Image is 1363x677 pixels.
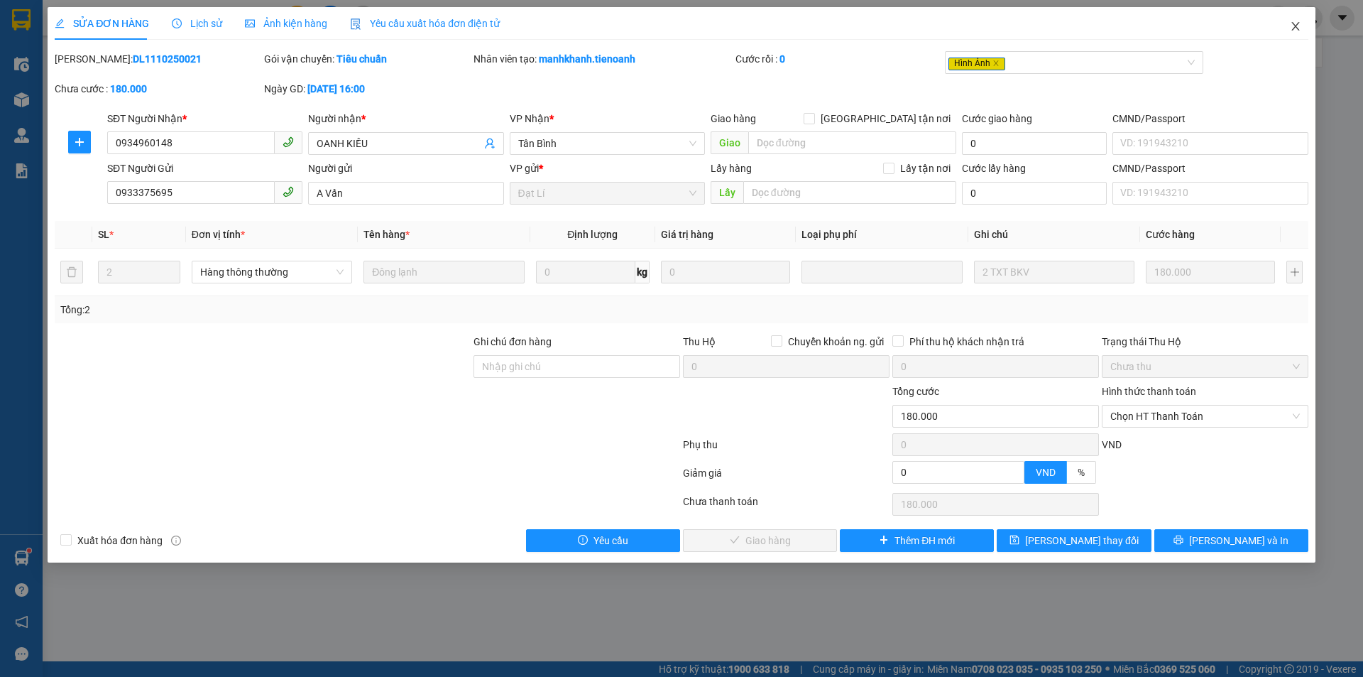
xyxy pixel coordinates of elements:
[681,465,891,490] div: Giảm giá
[840,529,994,552] button: plusThêm ĐH mới
[518,183,696,204] span: Đạt Lí
[264,81,471,97] div: Ngày GD:
[336,53,387,65] b: Tiêu chuẩn
[711,163,752,174] span: Lấy hàng
[283,136,294,148] span: phone
[1110,356,1300,377] span: Chưa thu
[661,261,790,283] input: 0
[962,163,1026,174] label: Cước lấy hàng
[711,131,748,154] span: Giao
[681,494,891,519] div: Chưa thanh toán
[661,229,713,240] span: Giá trị hàng
[1102,386,1196,397] label: Hình thức thanh toán
[98,229,109,240] span: SL
[308,161,503,176] div: Người gửi
[968,221,1140,249] th: Ghi chú
[307,83,365,94] b: [DATE] 16:00
[283,186,294,197] span: phone
[779,53,785,65] b: 0
[815,111,956,126] span: [GEOGRAPHIC_DATA] tận nơi
[894,161,956,176] span: Lấy tận nơi
[510,113,549,124] span: VP Nhận
[363,261,524,283] input: VD: Bàn, Ghế
[55,81,261,97] div: Chưa cước :
[1146,261,1275,283] input: 0
[1112,161,1308,176] div: CMND/Passport
[308,111,503,126] div: Người nhận
[350,18,361,30] img: icon
[110,83,147,94] b: 180.000
[69,136,90,148] span: plus
[711,113,756,124] span: Giao hàng
[1154,529,1308,552] button: printer[PERSON_NAME] và In
[892,386,939,397] span: Tổng cước
[997,529,1151,552] button: save[PERSON_NAME] thay đổi
[107,111,302,126] div: SĐT Người Nhận
[264,51,471,67] div: Gói vận chuyển:
[711,181,743,204] span: Lấy
[683,336,716,347] span: Thu Hộ
[474,355,680,378] input: Ghi chú đơn hàng
[782,334,889,350] span: Chuyển khoản ng. gửi
[172,18,222,29] span: Lịch sử
[593,533,628,548] span: Yêu cầu
[510,161,705,176] div: VP gửi
[1078,467,1085,478] span: %
[1112,111,1308,126] div: CMND/Passport
[192,229,245,240] span: Đơn vị tính
[894,533,955,548] span: Thêm ĐH mới
[133,53,202,65] b: DL1110250021
[735,51,942,67] div: Cước rồi :
[635,261,650,283] span: kg
[962,132,1107,155] input: Cước giao hàng
[55,18,65,28] span: edit
[72,533,168,548] span: Xuất hóa đơn hàng
[1009,535,1019,546] span: save
[578,535,588,546] span: exclamation-circle
[1102,439,1122,450] span: VND
[539,53,635,65] b: manhkhanh.tienoanh
[60,261,83,283] button: delete
[1173,535,1183,546] span: printer
[992,60,1000,67] span: close
[55,18,149,29] span: SỬA ĐƠN HÀNG
[1286,261,1302,283] button: plus
[962,182,1107,205] input: Cước lấy hàng
[879,535,889,546] span: plus
[1290,21,1301,32] span: close
[1110,406,1300,427] span: Chọn HT Thanh Toán
[107,161,302,176] div: SĐT Người Gửi
[171,536,181,546] span: info-circle
[200,261,344,283] span: Hàng thông thường
[1276,7,1315,47] button: Close
[172,18,182,28] span: clock-circle
[474,51,733,67] div: Nhân viên tạo:
[743,181,956,204] input: Dọc đường
[567,229,618,240] span: Định lượng
[55,51,261,67] div: [PERSON_NAME]:
[962,113,1032,124] label: Cước giao hàng
[1189,533,1288,548] span: [PERSON_NAME] và In
[484,138,496,149] span: user-add
[748,131,956,154] input: Dọc đường
[350,18,500,29] span: Yêu cầu xuất hóa đơn điện tử
[518,133,696,154] span: Tân Bình
[683,529,837,552] button: checkGiao hàng
[68,131,91,153] button: plus
[1146,229,1195,240] span: Cước hàng
[1025,533,1139,548] span: [PERSON_NAME] thay đổi
[948,58,1005,70] span: Hình Ảnh
[60,302,526,318] div: Tổng: 2
[474,336,552,347] label: Ghi chú đơn hàng
[245,18,255,28] span: picture
[363,229,410,240] span: Tên hàng
[1036,467,1056,478] span: VND
[974,261,1134,283] input: Ghi Chú
[904,334,1030,350] span: Phí thu hộ khách nhận trả
[681,437,891,462] div: Phụ thu
[526,529,680,552] button: exclamation-circleYêu cầu
[796,221,968,249] th: Loại phụ phí
[245,18,327,29] span: Ảnh kiện hàng
[1102,334,1308,350] div: Trạng thái Thu Hộ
